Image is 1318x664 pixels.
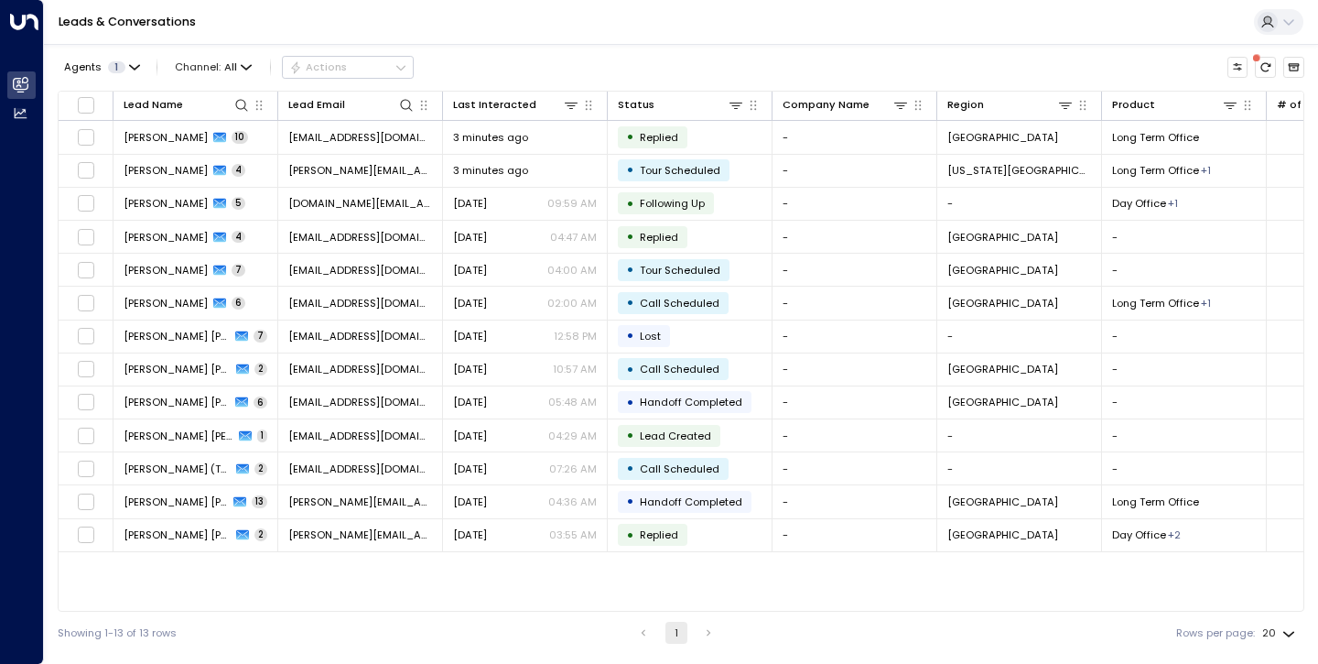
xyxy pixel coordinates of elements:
span: stolk.coenjc@gmail.com [288,329,432,343]
td: - [1102,254,1267,286]
span: Yesterday [453,296,487,310]
td: - [772,121,937,153]
span: Tour Scheduled [640,163,720,178]
button: Customize [1227,57,1248,78]
td: - [772,188,937,220]
label: Rows per page: [1176,626,1255,641]
button: page 1 [665,622,687,644]
p: 04:47 AM [550,230,597,245]
td: - [772,354,937,386]
p: 10:57 AM [553,362,597,376]
span: New York City [947,163,1091,178]
span: MARIA SOLEDAD RUIZ CATELLI [124,495,228,509]
div: Lead Name [124,96,250,114]
span: 3 minutes ago [453,163,528,178]
button: Agents1 [58,57,145,77]
span: Leiden [947,362,1058,376]
span: MARIA SOLEDAD RUIZ CATELLI [124,528,231,542]
p: 04:00 AM [547,263,597,278]
span: 100alison001@gmail.com [288,230,432,245]
span: Lost [640,329,661,343]
div: Lead Email [288,96,415,114]
td: - [772,452,937,484]
td: - [772,519,937,551]
a: Leads & Conversations [59,14,196,29]
span: 7 [232,264,245,277]
span: Long Term Office [1112,495,1199,509]
span: There are new threads available. Refresh the grid to view the latest updates. [1255,57,1276,78]
div: • [626,456,634,481]
span: Replied [640,130,678,145]
div: Region [947,96,984,114]
span: Yesterday [453,230,487,245]
td: - [772,221,937,253]
span: Barcelona [947,528,1058,542]
div: • [626,323,634,348]
div: Lead Name [124,96,183,114]
span: Coen Stolk [124,329,230,343]
span: ruiz.soledad@gmail.com [288,495,432,509]
div: Workstation [1201,163,1211,178]
span: Toggle select row [77,261,95,279]
p: 12:58 PM [554,329,597,343]
span: Oct 07, 2025 [453,362,487,376]
span: Replied [640,230,678,245]
td: - [937,419,1102,452]
p: 04:36 AM [548,495,597,509]
span: Porto [947,263,1058,278]
span: 6 [254,397,267,409]
span: Alison LISON [124,230,208,245]
span: Daniel Teixeira [124,263,208,278]
div: Status [618,96,654,114]
p: 07:26 AM [549,462,597,476]
span: Oct 07, 2025 [453,329,487,343]
span: Leiden [947,395,1058,409]
div: • [626,191,634,216]
span: Tour Scheduled [640,263,720,278]
p: 02:00 AM [547,296,597,310]
span: Long Term Office [1112,130,1199,145]
span: coenstolk75@gmail.com [288,362,432,376]
span: Call Scheduled [640,462,719,476]
span: Replied [640,528,678,542]
p: 05:48 AM [548,395,597,409]
span: Toggle select row [77,493,95,511]
span: Toggle select row [77,360,95,378]
span: Toggle select row [77,128,95,147]
div: • [626,489,634,514]
td: - [937,452,1102,484]
span: coenstolk75@gmail.com [288,429,432,443]
span: coenstolk75@gmail.com [288,395,432,409]
button: Channel:All [169,57,258,77]
span: Toggle select row [77,294,95,312]
td: - [772,419,937,452]
p: 03:55 AM [549,528,597,542]
span: Toggle select row [77,161,95,180]
span: Barcelona [947,495,1058,509]
div: Region [947,96,1074,114]
span: Jenny McDarmid [124,163,208,178]
div: • [626,390,634,415]
div: • [626,125,634,149]
div: Last Interacted [453,96,536,114]
span: Yesterday [453,263,487,278]
td: - [772,287,937,319]
div: Status [618,96,744,114]
span: 2 [254,363,267,376]
button: Actions [282,56,414,78]
div: • [626,357,634,382]
span: ruiz.soledad@gmail.com [288,528,432,542]
span: 3 minutes ago [453,130,528,145]
div: Long Term Office,Workstation [1168,528,1181,542]
span: Call Scheduled [640,362,719,376]
span: Oct 07, 2025 [453,495,487,509]
div: Workstation [1168,196,1178,211]
span: 4 [232,231,245,244]
div: • [626,423,634,448]
span: Following Up [640,196,705,211]
span: All [224,61,237,73]
span: 4 [232,164,245,177]
div: • [626,290,634,315]
span: Johannesburg [947,230,1058,245]
span: Toggle select all [77,96,95,114]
